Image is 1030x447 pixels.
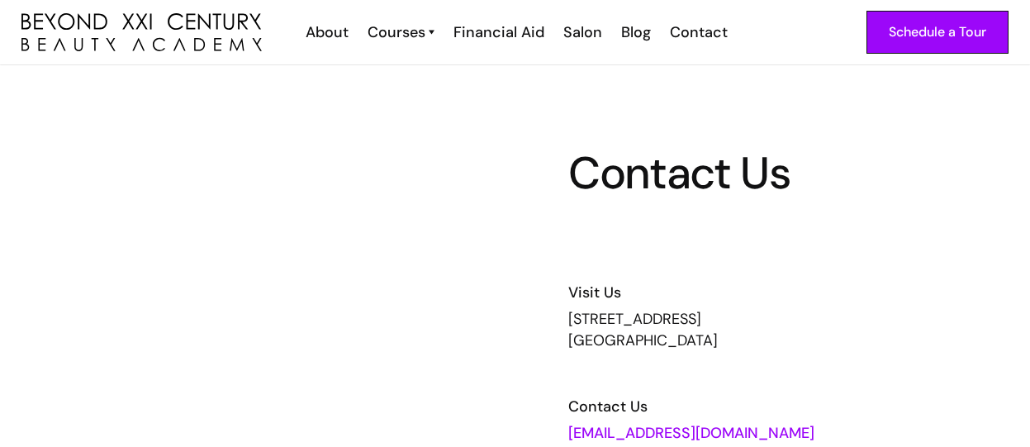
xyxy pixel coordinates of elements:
div: Blog [621,21,651,43]
a: Salon [553,21,610,43]
img: beyond 21st century beauty academy logo [21,13,262,51]
div: Schedule a Tour [889,21,986,43]
div: [STREET_ADDRESS] [GEOGRAPHIC_DATA] [568,308,976,351]
div: Salon [563,21,602,43]
a: Courses [368,21,434,43]
a: Schedule a Tour [866,11,1009,54]
div: Contact [670,21,728,43]
a: About [295,21,357,43]
div: Financial Aid [453,21,544,43]
div: About [306,21,349,43]
a: home [21,13,262,51]
h1: Contact Us [568,151,976,196]
h6: Contact Us [568,396,976,417]
a: [EMAIL_ADDRESS][DOMAIN_NAME] [568,423,814,443]
div: Courses [368,21,425,43]
a: Financial Aid [443,21,553,43]
a: Contact [659,21,736,43]
h6: Visit Us [568,282,976,303]
a: Blog [610,21,659,43]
